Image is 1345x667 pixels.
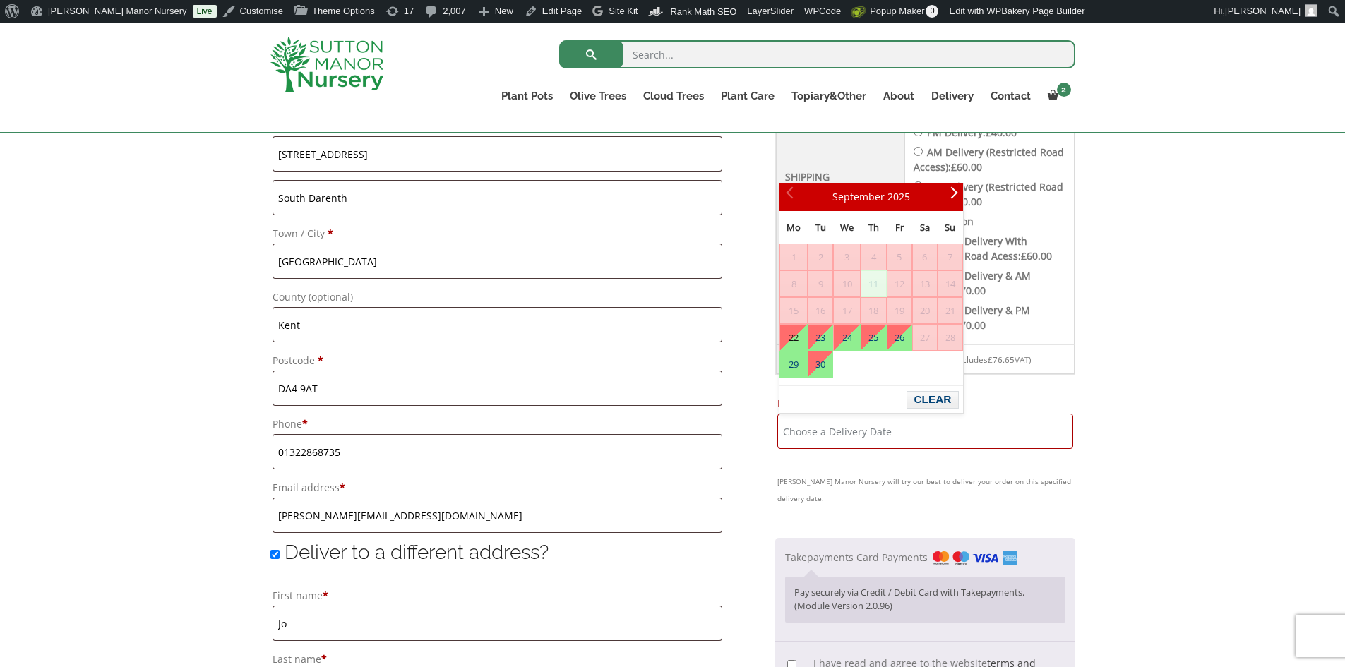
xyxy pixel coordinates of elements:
td: Available Deliveries59 [833,324,861,351]
label: Delivery Date [777,394,1073,414]
span: Next [945,191,957,203]
span: 27 [913,325,937,350]
span: Rank Math SEO [670,6,736,17]
label: Email address [273,478,723,498]
span: Deliver to a different address? [285,541,549,564]
label: Phone [273,414,723,434]
label: PM Delivery (Restricted Road Access): [914,180,1063,208]
span: £ [1021,249,1027,263]
span: 0 [926,5,938,18]
span: £ [951,160,957,174]
a: 29 [780,351,807,377]
a: 26 [887,325,911,350]
span: 9 [808,271,832,296]
span: (optional) [309,290,353,304]
label: Speedy Delivery & PM Delivery: [914,304,1030,332]
span: 3 [834,244,860,270]
input: Deliver to a different address? [270,550,280,559]
a: Delivery [923,86,982,106]
span: 16 [808,298,832,323]
a: Prev [779,185,803,209]
span: 2 [1057,83,1071,97]
span: 20 [913,298,937,323]
a: 22 [780,325,807,350]
span: Thursday [868,221,879,234]
a: 24 [834,325,860,350]
span: 10 [834,271,860,296]
span: 6 [913,244,937,270]
th: Shipping [776,9,904,344]
span: Prev [786,191,797,203]
label: County [273,287,723,307]
label: AM Delivery (Restricted Road Access): [914,145,1064,174]
span: 14 [938,271,962,296]
td: Available Deliveries59 [808,324,833,351]
label: Takepayments Card Payments [785,551,1017,564]
p: Pay securely via Credit / Debit Card with Takepayments. (Module Version 2.0.96) [794,586,1056,613]
a: Olive Trees [561,86,635,106]
input: Choose a Delivery Date [777,414,1073,449]
td: Available Deliveries59 [861,324,886,351]
label: Speedy Delivery With Restricted Road Acess: [914,234,1052,263]
bdi: 70.00 [955,318,986,332]
label: Speedy Delivery & AM Delivery: [914,269,1031,297]
span: Wednesday [840,221,854,234]
span: Tuesday [815,221,826,234]
span: 12 [887,271,911,296]
span: 2 [808,244,832,270]
span: 18 [861,298,885,323]
span: 28 [938,325,962,350]
span: 5 [887,244,911,270]
span: 2025 [887,190,910,203]
label: Postcode [273,351,723,371]
span: 13 [913,271,937,296]
a: 23 [808,325,832,350]
td: Available Deliveries59 [808,351,833,378]
span: 19 [887,298,911,323]
th: Total [776,344,904,374]
td: Available Deliveries60 [779,351,808,378]
a: Contact [982,86,1039,106]
span: Sunday [945,221,955,234]
a: 2 [1039,86,1075,106]
a: Cloud Trees [635,86,712,106]
span: 7 [938,244,962,270]
label: First name [273,586,723,606]
small: (includes VAT) [953,354,1031,365]
span: Site Kit [609,6,638,16]
span: 17 [834,298,860,323]
span: Friday [895,221,904,234]
a: Live [193,5,217,18]
input: Search... [559,40,1075,68]
label: Town / City [273,224,723,244]
td: Available Deliveries58 [779,324,808,351]
span: 8 [780,271,807,296]
td: Available Deliveries59 [887,324,912,351]
bdi: 60.00 [1021,249,1052,263]
span: £ [988,354,993,365]
span: 4 [861,244,885,270]
span: 11 [861,271,885,296]
a: Topiary&Other [783,86,875,106]
a: 25 [861,325,885,350]
input: Apartment, suite, unit, etc. (optional) [273,180,723,215]
a: 30 [808,351,832,377]
a: About [875,86,923,106]
img: logo [270,37,383,92]
bdi: 60.00 [951,160,982,174]
bdi: 60.00 [951,195,982,208]
span: 21 [938,298,962,323]
td: Cut-off time over [861,270,886,297]
button: Clear [907,391,958,409]
input: House number and street name [273,136,723,172]
bdi: 70.00 [955,284,986,297]
a: Plant Pots [493,86,561,106]
span: 76.65 [988,354,1015,365]
span: September [832,190,885,203]
img: Takepayments Card Payments [933,551,1017,565]
small: [PERSON_NAME] Manor Nursery will try our best to deliver your order on this specified delivery date. [777,473,1073,507]
a: Plant Care [712,86,783,106]
span: 15 [780,298,807,323]
span: Saturday [920,221,930,234]
span: [PERSON_NAME] [1225,6,1301,16]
